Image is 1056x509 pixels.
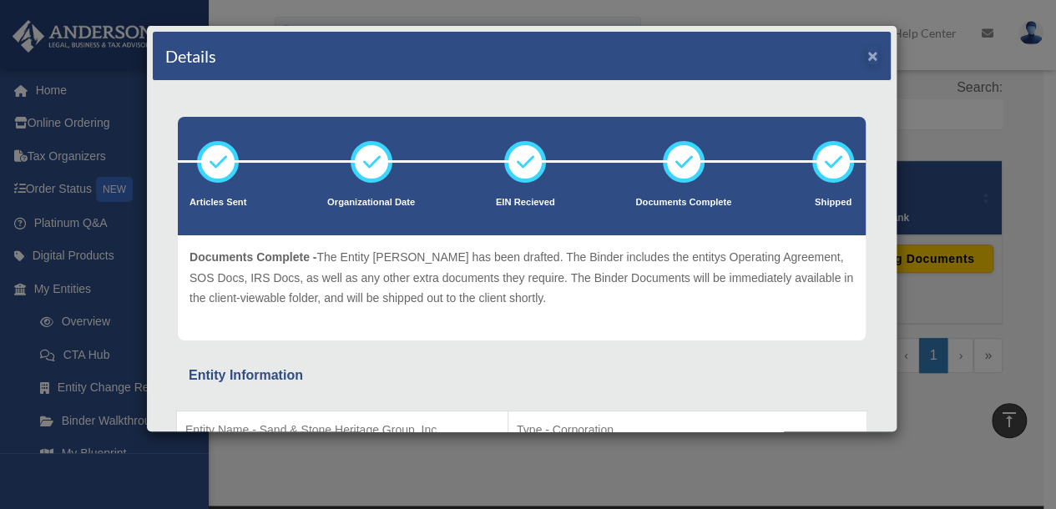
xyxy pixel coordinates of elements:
p: Shipped [812,194,854,211]
div: Entity Information [189,364,855,387]
p: EIN Recieved [496,194,555,211]
button: × [867,47,878,64]
span: Documents Complete - [189,250,316,264]
p: Entity Name - Sand & Stone Heritage Group, Inc. [185,420,499,441]
p: Type - Corporation [517,420,858,441]
p: Articles Sent [189,194,246,211]
p: Documents Complete [635,194,731,211]
p: The Entity [PERSON_NAME] has been drafted. The Binder includes the entitys Operating Agreement, S... [189,247,854,309]
p: Organizational Date [327,194,415,211]
h4: Details [165,44,216,68]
